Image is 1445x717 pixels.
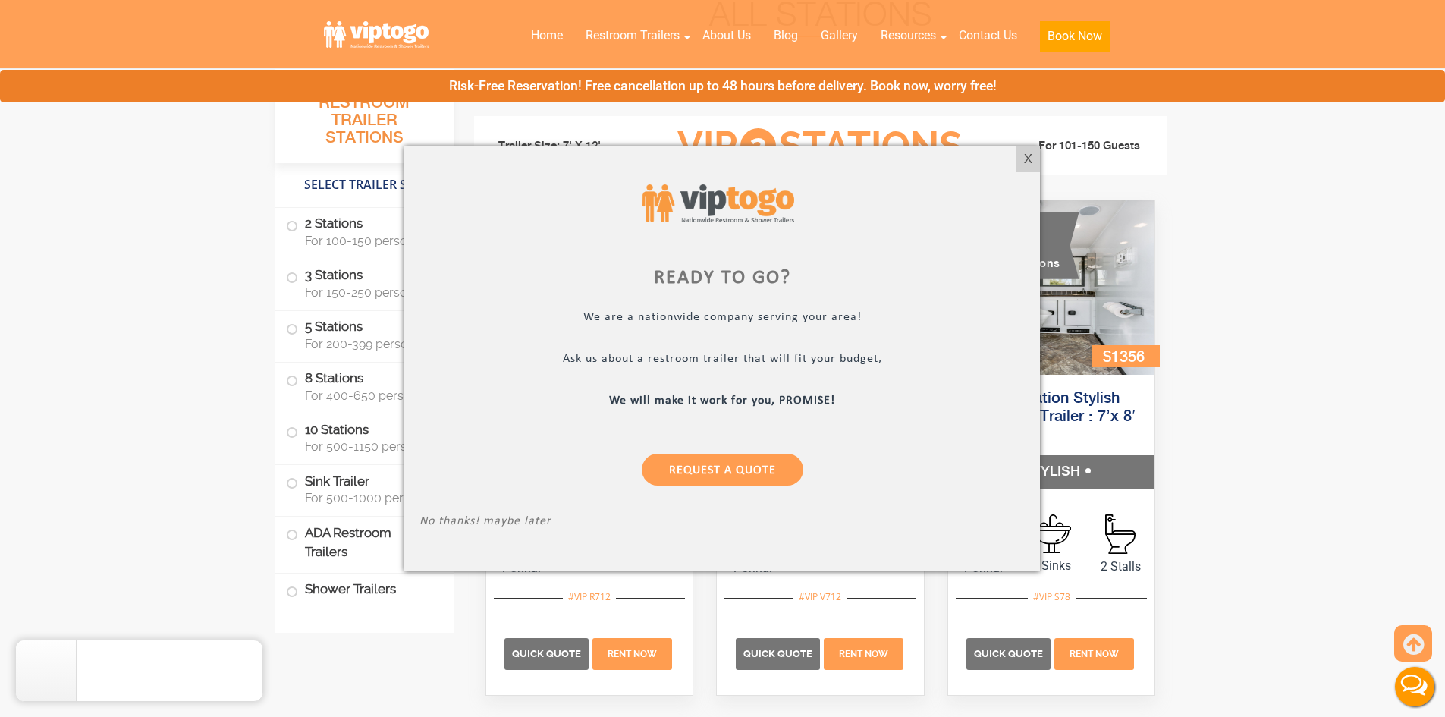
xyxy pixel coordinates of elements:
[419,351,1025,369] p: Ask us about a restroom trailer that will fit your budget,
[1016,146,1040,172] div: X
[419,269,1025,287] div: Ready to go?
[419,310,1025,327] p: We are a nationwide company serving your area!
[610,394,836,406] b: We will make it work for you, PROMISE!
[642,453,803,485] a: Request a Quote
[642,184,794,223] img: viptogo logo
[1384,656,1445,717] button: Live Chat
[419,514,1025,531] p: No thanks! maybe later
